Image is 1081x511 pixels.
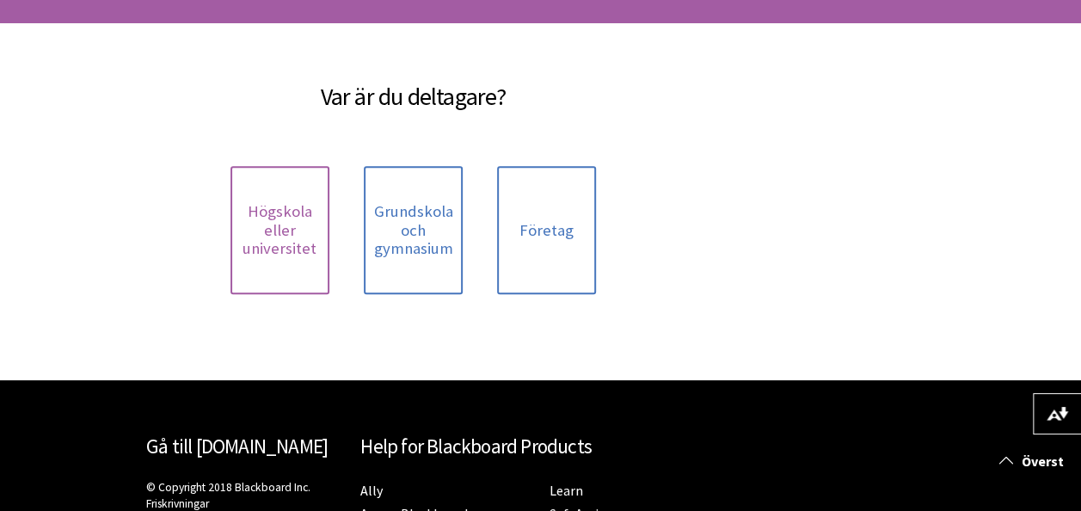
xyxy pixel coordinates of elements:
[986,446,1081,477] a: Överst
[146,58,680,114] h2: Var är du deltagare?
[364,166,463,294] a: Grundskola och gymnasium
[374,202,453,258] span: Grundskola och gymnasium
[230,166,329,294] a: Högskola eller universitet
[519,221,574,240] span: Företag
[146,434,328,459] a: Gå till [DOMAIN_NAME]
[360,432,721,462] h2: Help for Blackboard Products
[241,202,319,258] span: Högskola eller universitet
[497,166,596,294] a: Företag
[550,482,583,500] a: Learn
[360,482,383,500] a: Ally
